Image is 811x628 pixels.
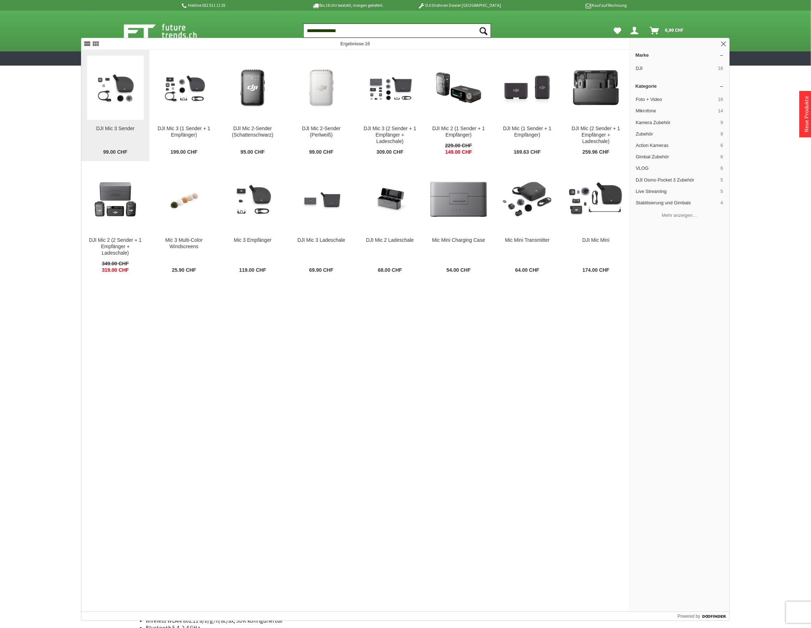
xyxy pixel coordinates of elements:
a: DJI Mic Mini DJI Mic Mini 174.00 CHF [562,162,630,279]
a: DJI Mic 3 (2 Sender + 1 Empfänger + Ladeschale) DJI Mic 3 (2 Sender + 1 Empfänger + Ladeschale) 3... [356,50,424,161]
button: Suchen [476,24,491,38]
span: 4 [721,200,723,206]
span: 349.00 CHF [102,261,128,267]
span: 64.00 CHF [515,267,539,274]
img: DJI Mic Mini [567,175,624,223]
span: 229.00 CHF [445,143,472,149]
div: DJI Mic 2 (1 Sender + 1 Empfänger) [430,126,487,138]
span: Zubehör [636,131,718,137]
span: 169.63 CHF [514,149,541,155]
span: 99.00 CHF [309,149,334,155]
img: DJI Mic 3 Ladeschale [293,178,350,221]
a: Warenkorb [647,24,688,38]
p: Bis 16 Uhr bestellt, morgen geliefert. [292,1,404,10]
a: DJI Mic 3 Sender DJI Mic 3 Sender 99.00 CHF [81,50,149,161]
span: 16 [718,96,723,103]
img: Mic Mini Transmitter [499,175,556,223]
input: Produkt, Marke, Kategorie, EAN, Artikelnummer… [303,24,491,38]
span: 149.00 CHF [445,149,472,155]
span: 69.90 CHF [309,267,334,274]
span: 6 [721,142,723,149]
p: Kauf auf Rechnung [515,1,627,10]
div: DJI Mic (1 Sender + 1 Empfänger) [499,126,556,138]
span: 199.00 CHF [171,149,197,155]
a: Hi, Serdar - Dein Konto [628,24,644,38]
div: DJI Mic 2-Sender (Schattenschwarz) [224,126,281,138]
span: Ergebnisse: [340,41,370,46]
a: Mic Mini Transmitter Mic Mini Transmitter 64.00 CHF [493,162,561,279]
span: Powered by [678,613,700,619]
a: DJI Mic (1 Sender + 1 Empfänger) DJI Mic (1 Sender + 1 Empfänger) 169.63 CHF [493,50,561,161]
span: 16 [365,41,370,46]
span: 54.00 CHF [446,267,471,274]
img: DJI Mic 2-Sender (Perlweiß) [293,59,350,116]
span: 319.00 CHF [102,267,128,274]
div: DJI Mic 2 (2 Sender + 1 Empfänger + Ladeschale) [87,237,144,256]
span: Foto + Video [636,96,715,103]
div: Mic Mini Transmitter [499,237,556,244]
div: Mic 3 Empfänger [224,237,281,244]
div: DJI Mic 2 Ladeschale [361,237,418,244]
a: Meine Favoriten [610,24,625,38]
a: Neue Produkte [803,96,810,132]
span: DJI [636,65,715,72]
span: Live Streaming [636,188,718,195]
span: 99.00 CHF [103,149,127,155]
button: Mehr anzeigen… [633,209,726,221]
a: DJI Mic 2-Sender (Schattenschwarz) DJI Mic 2-Sender (Schattenschwarz) 95.00 CHF [218,50,287,161]
a: Kategorie [630,81,729,92]
a: Powered by [678,612,729,621]
span: Gimbal Zubehör [636,154,718,160]
a: DJI Mic 2-Sender (Perlweiß) DJI Mic 2-Sender (Perlweiß) 99.00 CHF [287,50,355,161]
img: Mic Mini Charging Case [430,182,487,217]
span: 0,00 CHF [665,24,684,36]
img: DJI Mic 2 (2 Sender + 1 Empfänger + Ladeschale) [87,171,144,228]
span: 174.00 CHF [582,267,609,274]
img: Mic 3 Empfänger [224,178,281,221]
p: Hotline 032 511 11 03 [181,1,292,10]
a: DJI Mic 3 (1 Sender + 1 Empfänger) DJI Mic 3 (1 Sender + 1 Empfänger) 199.00 CHF [150,50,218,161]
img: Shop Futuretrends - zur Startseite wechseln [124,22,213,40]
span: 6 [721,165,723,172]
span: 25.90 CHF [172,267,196,274]
div: DJI Mic 3 Ladeschale [293,237,350,244]
span: 68.00 CHF [378,267,402,274]
span: 9 [721,131,723,137]
a: Mic 3 Empfänger Mic 3 Empfänger 119.00 CHF [218,162,287,279]
img: DJI Mic 3 (1 Sender + 1 Empfänger) [156,66,212,109]
span: VLOG [636,165,718,172]
span: DJI Osmo Pocket 3 Zubehör [636,177,718,183]
img: DJI Mic 2 (1 Sender + 1 Empfänger) [430,59,487,116]
div: DJI Mic (2 Sender + 1 Empfänger + Ladeschale) [567,126,624,145]
a: DJI Mic 2 Ladeschale DJI Mic 2 Ladeschale 68.00 CHF [356,162,424,279]
span: Stabilisierung und Gimbals [636,200,718,206]
span: 119.00 CHF [239,267,266,274]
span: 5 [721,177,723,183]
img: DJI Mic (2 Sender + 1 Empfänger + Ladeschale) [567,59,624,116]
a: DJI Mic 3 Ladeschale DJI Mic 3 Ladeschale 69.90 CHF [287,162,355,279]
img: Mic 3 Multi-Color Windscreens [156,178,212,221]
span: 5 [721,188,723,195]
div: DJI Mic 3 (2 Sender + 1 Empfänger + Ladeschale) [361,126,418,145]
div: DJI Mic 3 (1 Sender + 1 Empfänger) [156,126,212,138]
span: Mikrofone [636,108,715,114]
p: DJI Drohnen Dealer [GEOGRAPHIC_DATA] [404,1,515,10]
a: Mic Mini Charging Case Mic Mini Charging Case 54.00 CHF [425,162,493,279]
a: Mic 3 Multi-Color Windscreens Mic 3 Multi-Color Windscreens 25.90 CHF [150,162,218,279]
div: Mic 3 Multi-Color Windscreens [156,237,212,250]
span: 16 [718,65,723,72]
div: DJI Mic 3 Sender [87,126,144,132]
img: DJI Mic (1 Sender + 1 Empfänger) [499,59,556,116]
span: 14 [718,108,723,114]
img: DJI Mic 2 Ladeschale [361,177,418,222]
span: 259.96 CHF [582,149,609,155]
div: DJI Mic Mini [567,237,624,244]
div: DJI Mic 2-Sender (Perlweiß) [293,126,350,138]
span: 9 [721,119,723,126]
a: DJI Mic 2 (2 Sender + 1 Empfänger + Ladeschale) DJI Mic 2 (2 Sender + 1 Empfänger + Ladeschale) 3... [81,162,149,279]
span: 309.00 CHF [376,149,403,155]
img: DJI Mic 3 Sender [87,66,144,109]
a: Marke [630,50,729,61]
a: DJI Mic 2 (1 Sender + 1 Empfänger) DJI Mic 2 (1 Sender + 1 Empfänger) 229.00 CHF 149.00 CHF [425,50,493,161]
